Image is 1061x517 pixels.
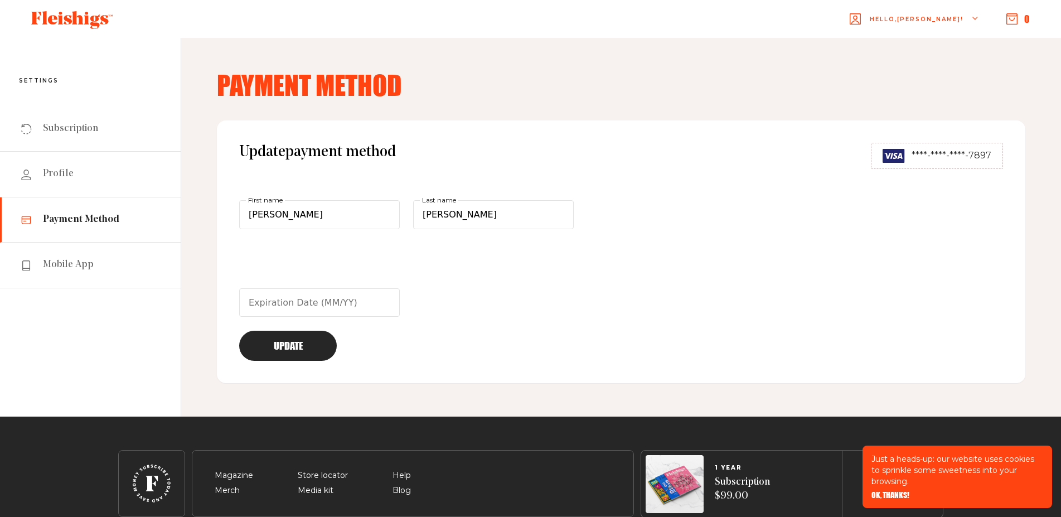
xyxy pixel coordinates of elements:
label: First name [246,194,285,206]
button: 0 [1006,13,1030,25]
span: Profile [43,167,74,181]
a: Magazine [215,470,253,480]
a: Store locator [298,470,348,480]
button: Update [239,331,337,361]
span: 1 YEAR [715,465,770,471]
img: Visa [883,149,905,163]
input: Please enter a valid expiration date in the format MM/YY [239,288,400,317]
a: Media kit [298,485,333,495]
h4: Payment Method [217,71,1025,98]
span: Media kit [298,484,333,497]
iframe: card [239,243,574,326]
span: Update payment method [239,143,396,169]
span: Subscription [43,122,98,136]
a: Merch [215,485,240,495]
span: Hello, [PERSON_NAME] ! [870,15,963,41]
span: Magazine [215,469,253,482]
span: Subscription $99.00 [715,476,770,503]
span: Help [393,469,411,482]
a: Blog [393,485,411,495]
span: Mobile App [43,258,94,272]
span: Merch [215,484,240,497]
iframe: cvv [413,288,574,372]
p: Just a heads-up: our website uses cookies to sprinkle some sweetness into your browsing. [871,453,1043,487]
a: Help [393,470,411,480]
span: Store locator [298,469,348,482]
span: Blog [393,484,411,497]
label: Last name [420,194,458,206]
input: First name [239,200,400,229]
img: Magazines image [646,455,704,513]
input: Last name [413,200,574,229]
span: Payment Method [43,213,119,226]
button: OK, THANKS! [871,491,909,499]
